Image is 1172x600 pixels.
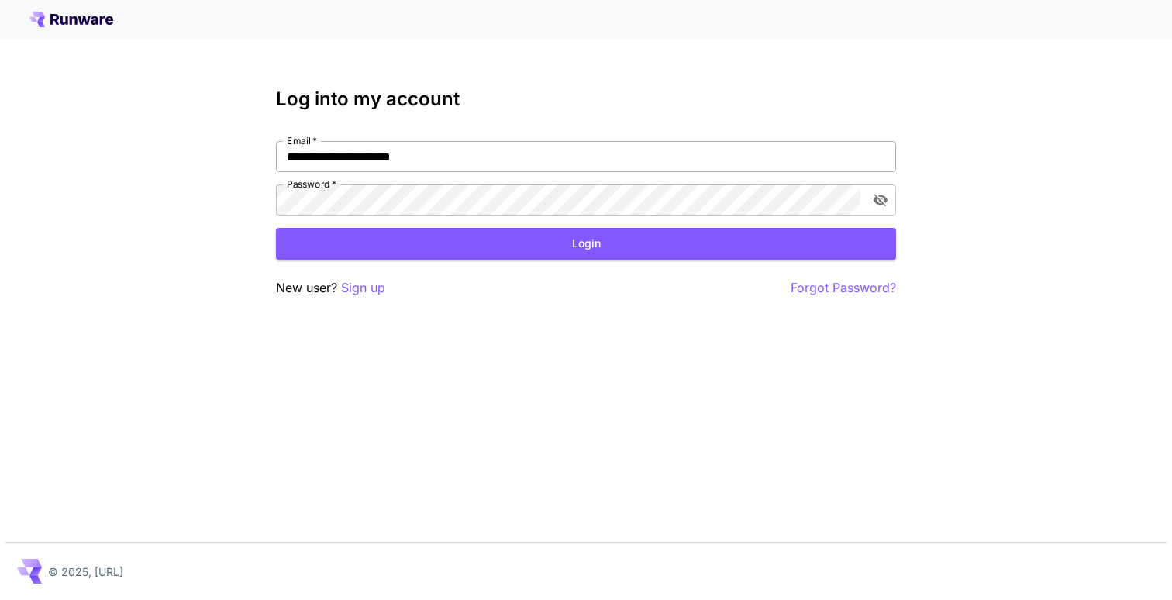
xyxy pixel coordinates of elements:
[48,564,123,580] p: © 2025, [URL]
[276,228,896,260] button: Login
[791,278,896,298] button: Forgot Password?
[341,278,385,298] button: Sign up
[867,186,895,214] button: toggle password visibility
[276,278,385,298] p: New user?
[287,134,317,147] label: Email
[276,88,896,110] h3: Log into my account
[287,178,336,191] label: Password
